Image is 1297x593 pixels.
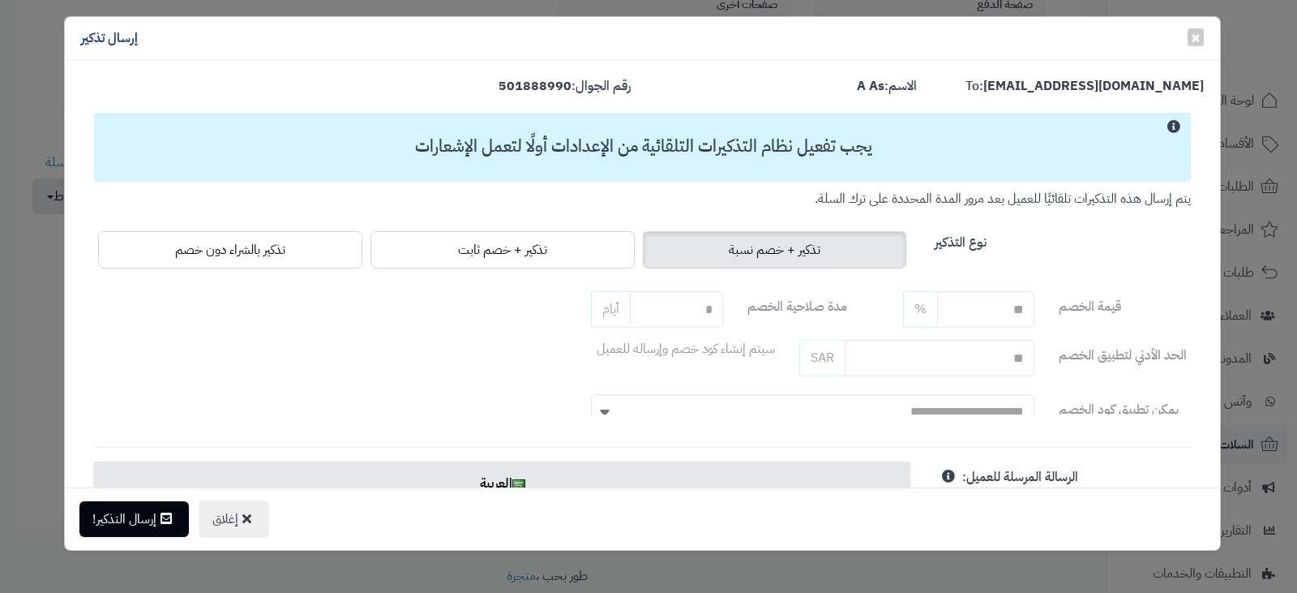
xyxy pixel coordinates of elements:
[458,240,547,260] span: تذكير + خصم ثابت
[965,77,1204,96] label: To:
[747,291,847,316] label: مدة صلاحية الخصم
[962,462,1078,487] label: الرسالة المرسلة للعميل:
[597,339,775,359] span: سيتم إنشاء كود خصم وإرساله للعميل
[499,77,631,96] label: رقم الجوال:
[983,76,1204,96] strong: [EMAIL_ADDRESS][DOMAIN_NAME]
[857,77,917,96] label: الاسم:
[1059,394,1190,438] label: يمكن تطبيق كود الخصم على:
[729,240,820,260] span: تذكير + خصم نسبة
[935,227,987,252] label: نوع التذكير
[199,501,269,538] button: إغلاق
[79,501,189,537] button: إرسال التذكير!
[799,340,845,376] span: SAR
[857,76,884,96] strong: A As
[1059,340,1187,365] label: الحد الأدني لتطبيق الخصم
[81,29,138,48] h4: إرسال تذكير
[102,137,1184,156] h3: يجب تفعيل نظام التذكيرات التلقائية من الإعدادات أولًا لتعمل الإشعارات
[512,479,525,488] img: ar.png
[914,299,927,319] span: %
[1059,291,1121,316] label: قيمة الخصم
[591,291,630,328] span: أيام
[1191,25,1201,49] span: ×
[94,462,910,505] a: العربية
[499,76,571,96] strong: 501888990
[815,189,1191,208] small: يتم إرسال هذه التذكيرات تلقائيًا للعميل بعد مرور المدة المحددة على ترك السلة.
[175,240,285,260] span: تذكير بالشراء دون خصم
